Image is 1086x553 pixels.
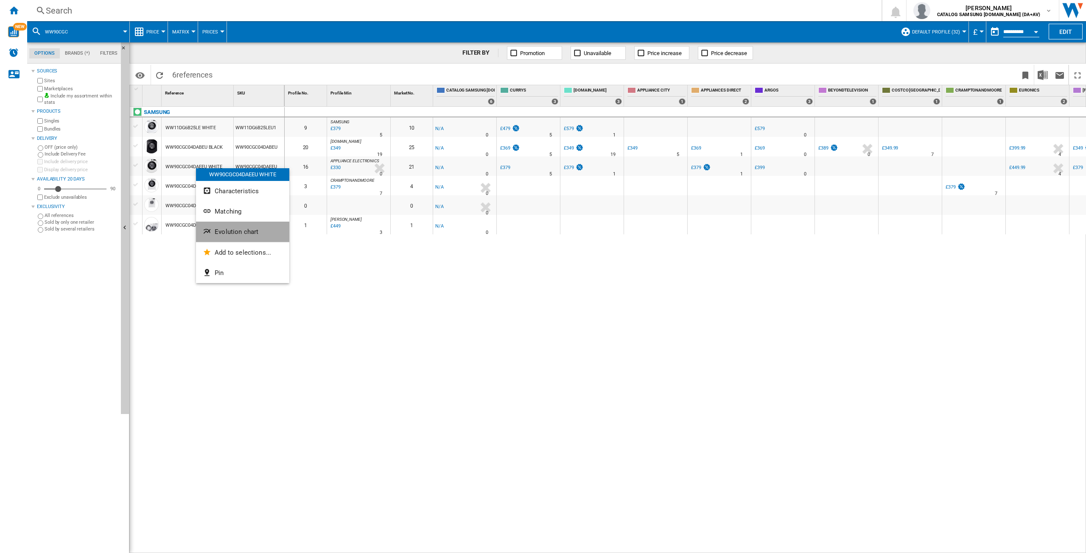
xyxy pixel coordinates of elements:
div: WW90CGC04DAEEU WHITE [196,168,289,181]
button: Add to selections... [196,242,289,263]
button: Evolution chart [196,222,289,242]
button: Pin... [196,263,289,283]
button: Matching [196,201,289,222]
span: Add to selections... [215,249,271,256]
span: Pin [215,269,224,277]
span: Evolution chart [215,228,258,236]
span: Characteristics [215,187,259,195]
span: Matching [215,208,241,215]
button: Characteristics [196,181,289,201]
